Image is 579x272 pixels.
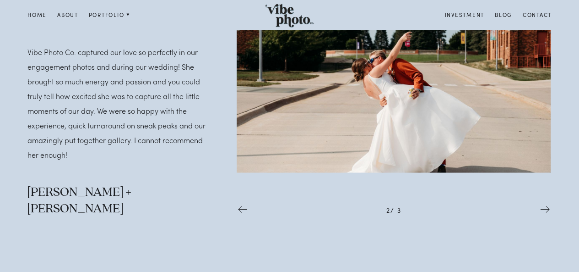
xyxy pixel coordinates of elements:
a: Portfolio [83,10,135,20]
a: Blog [489,10,517,20]
img: Vibe Photo Co. [265,2,314,28]
a: Home [22,10,52,20]
a: Contact [517,10,557,20]
a: About [52,10,84,20]
span: Portfolio [89,11,124,19]
h2: [PERSON_NAME] + [PERSON_NAME] [27,183,211,217]
a: Investment [439,10,489,20]
p: Vibe Photo Co. captured our love so perfectly in our engagement photos and during our wedding! Sh... [27,45,211,162]
h5: / 3 [386,205,401,215]
span: 2 [386,205,390,214]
